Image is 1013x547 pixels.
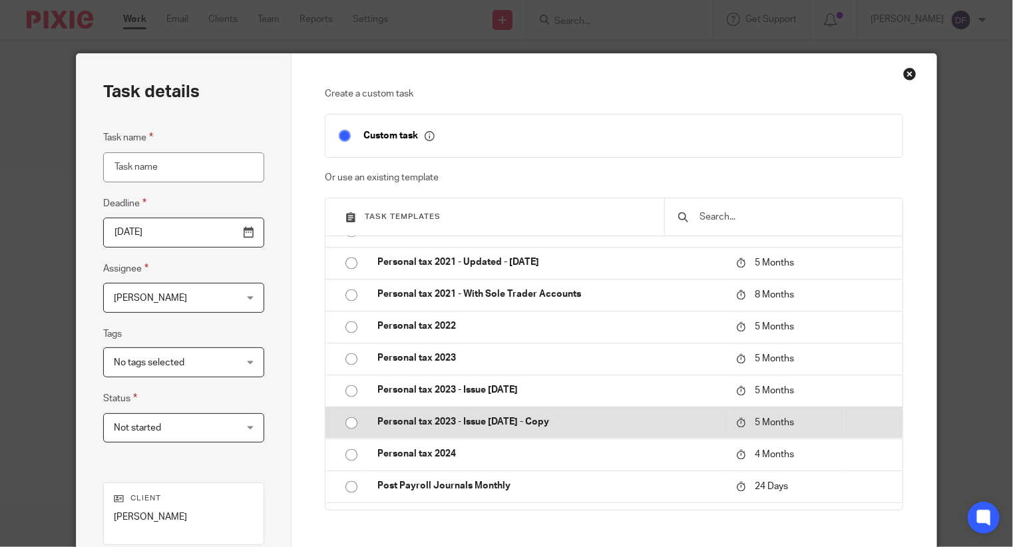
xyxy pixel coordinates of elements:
input: Pick a date [103,218,264,248]
span: No tags selected [114,358,184,367]
span: 8 Months [755,290,794,299]
input: Search... [698,210,889,224]
span: Task templates [365,213,441,220]
p: [PERSON_NAME] [114,510,254,524]
span: [PERSON_NAME] [114,293,187,303]
label: Status [103,391,137,406]
span: 5 Months [755,354,794,363]
label: Assignee [103,261,148,276]
p: Post Payroll Journals Monthly [377,480,723,493]
p: Or use an existing template [325,171,903,184]
span: 4 Months [755,450,794,459]
p: Personal tax 2023 - Issue [DATE] - Copy [377,416,723,429]
label: Tags [103,327,122,341]
span: 5 Months [755,386,794,395]
h2: Task details [103,81,200,103]
p: Client [114,493,254,504]
span: 5 Months [755,322,794,331]
span: 5 Months [755,418,794,427]
p: Personal tax 2021 - With Sole Trader Accounts [377,288,723,301]
p: Personal tax 2022 [377,320,723,333]
input: Task name [103,152,264,182]
span: 24 Days [755,482,788,491]
p: Personal tax 2023 - Issue [DATE] [377,384,723,397]
p: Personal tax 2021 - Updated - [DATE] [377,256,723,270]
p: Create a custom task [325,87,903,100]
span: Not started [114,423,161,433]
p: Personal tax 2024 [377,448,723,461]
p: Custom task [363,130,435,142]
p: Personal tax 2023 [377,352,723,365]
label: Task name [103,130,153,145]
span: 5 Months [755,258,794,268]
div: Close this dialog window [903,67,916,81]
label: Deadline [103,196,146,211]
